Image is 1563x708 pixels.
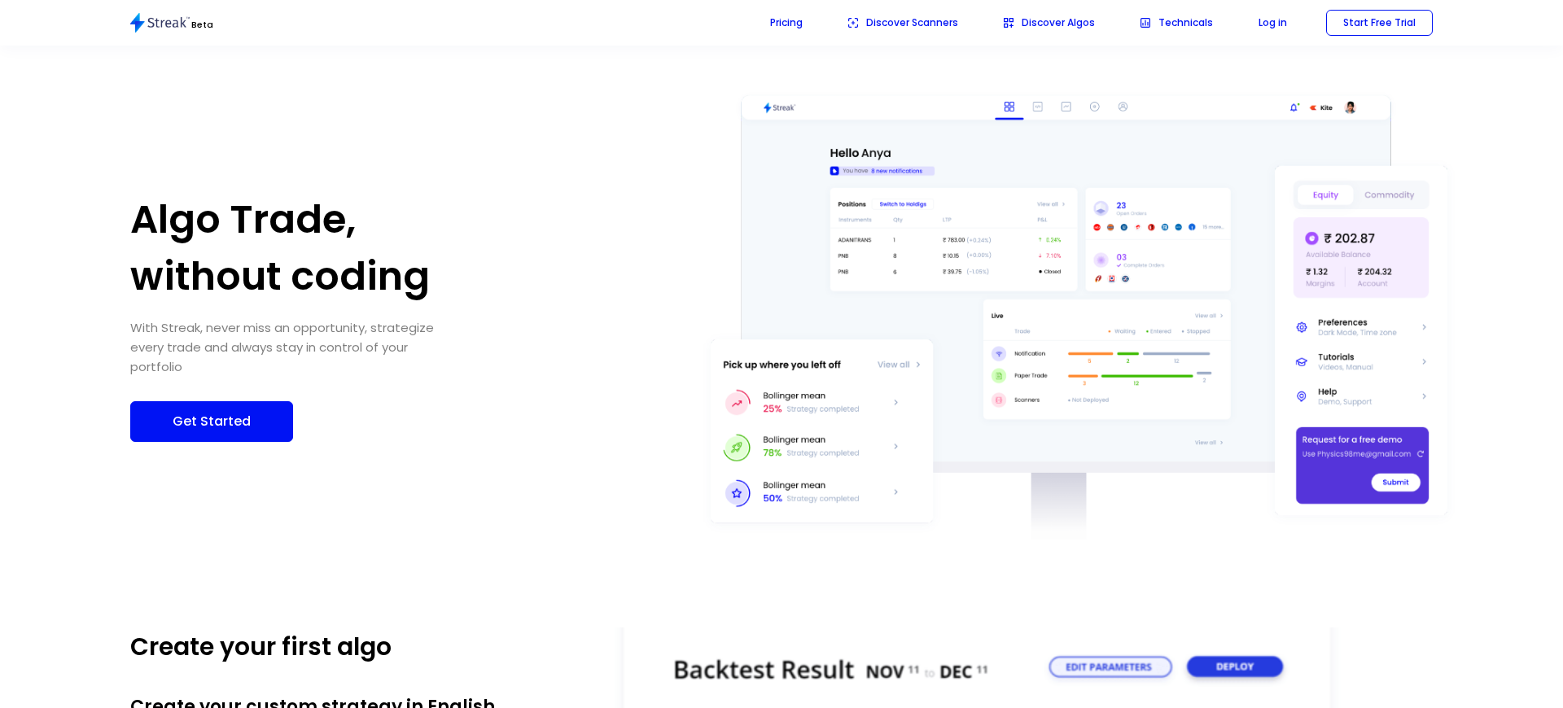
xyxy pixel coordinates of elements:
[130,191,464,305] h1: Algo Trade, without coding
[191,18,213,32] p: Beta
[1158,15,1213,30] p: Technicals
[1326,10,1433,36] button: Start Free Trial
[747,9,825,37] button: Pricing
[1259,15,1287,30] p: Log in
[770,15,803,30] p: Pricing
[130,627,521,666] p: Create your first algo
[147,411,276,432] p: Get Started
[130,318,456,377] h5: With Streak, never miss an opportunity, strategize every trade and always stay in control of your...
[1236,9,1310,37] button: Log in
[825,9,981,37] button: Discover Scanners
[1118,9,1236,37] button: Technicals
[866,15,958,30] p: Discover Scanners
[981,9,1118,37] button: Discover Algos
[130,401,293,442] button: Get Started
[1343,15,1416,30] p: Start Free Trial
[1022,15,1095,30] p: Discover Algos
